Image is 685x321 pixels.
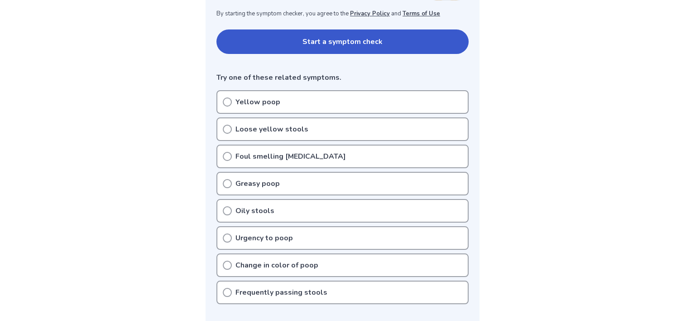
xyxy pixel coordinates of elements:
p: Oily stools [235,205,274,216]
p: Yellow poop [235,97,280,107]
p: Foul smelling [MEDICAL_DATA] [235,151,346,162]
p: Greasy poop [235,178,280,189]
p: Change in color of poop [235,260,318,271]
a: Terms of Use [402,10,440,18]
p: Loose yellow stools [235,124,308,135]
p: Try one of these related symptoms. [216,72,469,83]
p: By starting the symptom checker, you agree to the and [216,10,469,19]
p: Frequently passing stools [235,287,327,298]
button: Start a symptom check [216,29,469,54]
a: Privacy Policy [350,10,390,18]
p: Urgency to poop [235,233,293,243]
